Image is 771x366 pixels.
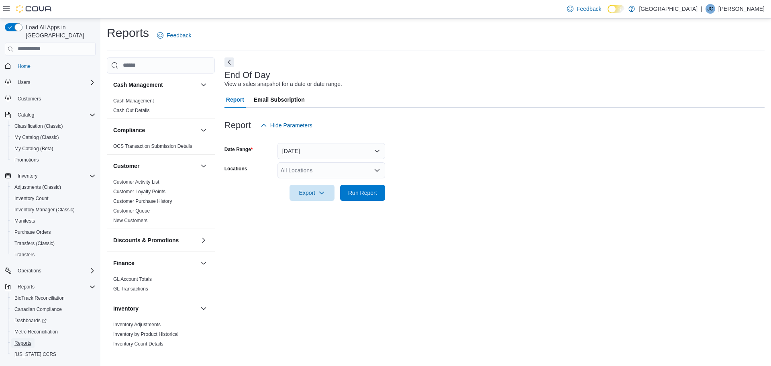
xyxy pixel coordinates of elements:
a: Adjustments (Classic) [11,182,64,192]
span: Customers [14,94,96,104]
span: Dark Mode [608,13,608,14]
button: Catalog [2,109,99,121]
button: Discounts & Promotions [199,235,208,245]
button: Reports [14,282,38,292]
span: Users [18,79,30,86]
button: Operations [14,266,45,276]
span: Feedback [577,5,601,13]
button: Manifests [8,215,99,227]
h3: Discounts & Promotions [113,236,179,244]
span: New Customers [113,217,147,224]
a: Dashboards [11,316,50,325]
button: Classification (Classic) [8,121,99,132]
a: Inventory Manager (Classic) [11,205,78,215]
button: Inventory [2,170,99,182]
span: My Catalog (Classic) [14,134,59,141]
button: Next [224,57,234,67]
span: Customer Loyalty Points [113,188,165,195]
button: My Catalog (Classic) [8,132,99,143]
button: Reports [2,281,99,292]
button: Transfers (Classic) [8,238,99,249]
span: Home [18,63,31,70]
span: Reports [14,340,31,346]
button: Home [2,60,99,72]
span: Dashboards [14,317,47,324]
span: Export [294,185,330,201]
img: Cova [16,5,52,13]
h3: Customer [113,162,139,170]
span: Purchase Orders [14,229,51,235]
span: Inventory Count Details [113,341,163,347]
a: OCS Transaction Submission Details [113,143,192,149]
span: Reports [18,284,35,290]
label: Locations [224,166,247,172]
span: My Catalog (Beta) [11,144,96,153]
span: My Catalog (Beta) [14,145,53,152]
span: Manifests [11,216,96,226]
h3: Report [224,121,251,130]
a: Feedback [564,1,604,17]
a: Promotions [11,155,42,165]
span: Purchase Orders [11,227,96,237]
a: Inventory Adjustments [113,322,161,327]
button: Finance [113,259,197,267]
button: Operations [2,265,99,276]
span: Home [14,61,96,71]
a: [US_STATE] CCRS [11,350,59,359]
button: BioTrack Reconciliation [8,292,99,304]
span: GL Transactions [113,286,148,292]
a: Inventory Count [11,194,52,203]
span: Classification (Classic) [11,121,96,131]
span: Customer Purchase History [113,198,172,204]
span: Adjustments (Classic) [11,182,96,192]
span: Users [14,78,96,87]
span: BioTrack Reconciliation [11,293,96,303]
a: Purchase Orders [11,227,54,237]
div: Jill Caprio [706,4,715,14]
span: Customer Queue [113,208,150,214]
button: Users [14,78,33,87]
span: Washington CCRS [11,350,96,359]
a: My Catalog (Classic) [11,133,62,142]
span: JC [708,4,714,14]
a: Feedback [154,27,194,43]
a: Inventory Count Details [113,341,163,347]
button: Customer [113,162,197,170]
span: Customer Activity List [113,179,159,185]
div: Cash Management [107,96,215,119]
a: GL Account Totals [113,276,152,282]
span: Load All Apps in [GEOGRAPHIC_DATA] [22,23,96,39]
span: Operations [14,266,96,276]
a: Classification (Classic) [11,121,66,131]
button: Adjustments (Classic) [8,182,99,193]
p: | [701,4,702,14]
a: My Catalog (Beta) [11,144,57,153]
span: Feedback [167,31,191,39]
span: Inventory Adjustments [113,321,161,328]
div: Compliance [107,141,215,154]
a: Canadian Compliance [11,305,65,314]
span: Report [226,92,244,108]
button: Customer [199,161,208,171]
span: Metrc Reconciliation [11,327,96,337]
span: Catalog [14,110,96,120]
a: Customer Loyalty Points [113,189,165,194]
span: Inventory [18,173,37,179]
a: Home [14,61,34,71]
button: Purchase Orders [8,227,99,238]
span: Canadian Compliance [11,305,96,314]
button: Run Report [340,185,385,201]
button: Inventory [113,305,197,313]
a: Dashboards [8,315,99,326]
span: Cash Out Details [113,107,150,114]
span: Catalog [18,112,34,118]
a: Metrc Reconciliation [11,327,61,337]
span: Transfers (Classic) [14,240,55,247]
span: Inventory Count [11,194,96,203]
p: [GEOGRAPHIC_DATA] [639,4,698,14]
p: [PERSON_NAME] [718,4,765,14]
button: Discounts & Promotions [113,236,197,244]
button: My Catalog (Beta) [8,143,99,154]
span: Hide Parameters [270,121,312,129]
